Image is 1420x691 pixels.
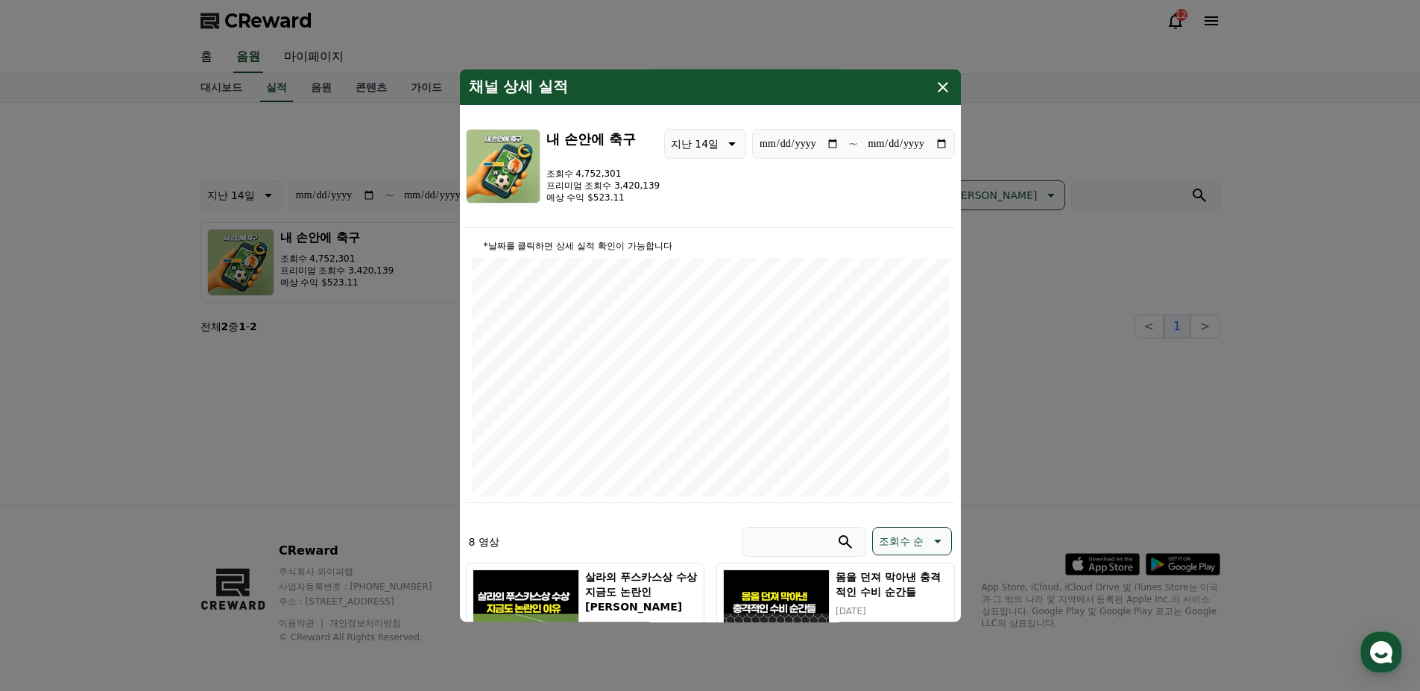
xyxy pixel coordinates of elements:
button: 조회수 순 [872,527,951,555]
span: 홈 [47,495,56,507]
span: 대화 [136,496,154,508]
div: modal [460,69,961,622]
h5: 살라의 푸스카스상 수상 지금도 논란인 [PERSON_NAME] [585,569,697,614]
p: [DATE] [836,605,947,617]
p: ~ [848,135,858,153]
p: *날짜를 클릭하면 상세 실적 확인이 가능합니다 [472,240,949,252]
p: 예상 수익 $523.11 [546,192,660,203]
p: 조회수 4,752,301 [546,168,660,180]
a: 홈 [4,473,98,510]
button: 지난 14일 [664,129,746,159]
p: 지난 14일 [671,133,719,154]
span: 설정 [230,495,248,507]
p: 8 영상 [469,534,499,549]
h5: 몸을 던져 막아낸 충격적인 수비 순간들 [836,569,947,599]
h3: 내 손안에 축구 [546,129,660,150]
a: 설정 [192,473,286,510]
p: 프리미엄 조회수 3,420,139 [546,180,660,192]
a: 대화 [98,473,192,510]
p: 조회수 순 [879,531,924,552]
p: [DATE] [585,620,697,632]
h4: 채널 상세 실적 [469,78,569,96]
img: 내 손안에 축구 [466,129,540,203]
